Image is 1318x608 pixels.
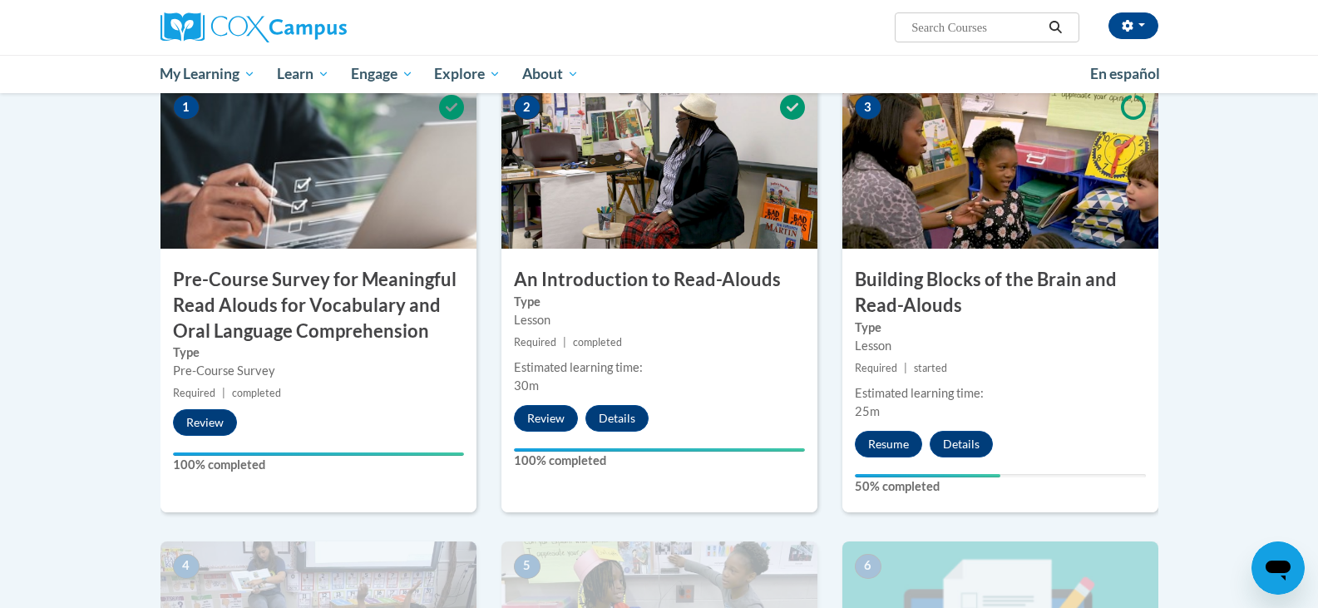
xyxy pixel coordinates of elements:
[160,12,476,42] a: Cox Campus
[514,293,805,311] label: Type
[173,95,200,120] span: 1
[340,55,424,93] a: Engage
[514,378,539,393] span: 30m
[563,336,566,348] span: |
[351,64,413,84] span: Engage
[1090,65,1160,82] span: En español
[423,55,511,93] a: Explore
[1251,541,1305,595] iframe: Button to launch messaging window
[855,554,881,579] span: 6
[855,384,1146,403] div: Estimated learning time:
[914,362,947,374] span: started
[1043,17,1068,37] button: Search
[514,311,805,329] div: Lesson
[514,554,541,579] span: 5
[173,409,237,436] button: Review
[514,448,805,452] div: Your progress
[514,452,805,470] label: 100% completed
[573,336,622,348] span: completed
[277,64,329,84] span: Learn
[173,344,464,362] label: Type
[514,336,556,348] span: Required
[173,456,464,474] label: 100% completed
[160,12,347,42] img: Cox Campus
[434,64,501,84] span: Explore
[855,477,1146,496] label: 50% completed
[501,267,817,293] h3: An Introduction to Read-Alouds
[910,17,1043,37] input: Search Courses
[855,404,880,418] span: 25m
[160,82,476,249] img: Course Image
[842,267,1158,319] h3: Building Blocks of the Brain and Read-Alouds
[173,387,215,399] span: Required
[173,452,464,456] div: Your progress
[160,267,476,344] h3: Pre-Course Survey for Meaningful Read Alouds for Vocabulary and Oral Language Comprehension
[1079,57,1171,91] a: En español
[514,405,578,432] button: Review
[585,405,649,432] button: Details
[222,387,225,399] span: |
[136,55,1183,93] div: Main menu
[855,362,897,374] span: Required
[855,95,881,120] span: 3
[514,95,541,120] span: 2
[522,64,579,84] span: About
[173,554,200,579] span: 4
[160,64,255,84] span: My Learning
[501,82,817,249] img: Course Image
[855,431,922,457] button: Resume
[842,82,1158,249] img: Course Image
[514,358,805,377] div: Estimated learning time:
[855,337,1146,355] div: Lesson
[904,362,907,374] span: |
[150,55,267,93] a: My Learning
[930,431,993,457] button: Details
[266,55,340,93] a: Learn
[232,387,281,399] span: completed
[855,474,1000,477] div: Your progress
[173,362,464,380] div: Pre-Course Survey
[511,55,590,93] a: About
[855,319,1146,337] label: Type
[1108,12,1158,39] button: Account Settings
